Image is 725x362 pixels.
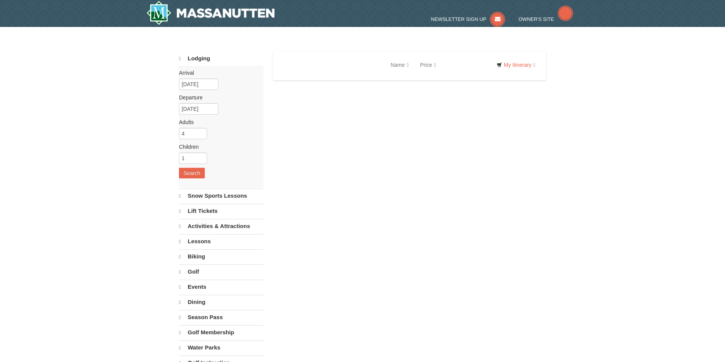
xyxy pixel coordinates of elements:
a: Lodging [179,52,264,66]
a: Golf [179,264,264,279]
a: Owner's Site [519,16,573,22]
img: Massanutten Resort Logo [146,1,275,25]
a: Events [179,280,264,294]
label: Children [179,143,258,151]
a: Dining [179,295,264,309]
a: Biking [179,249,264,264]
span: Owner's Site [519,16,554,22]
a: Name [385,57,414,72]
a: My Itinerary [492,59,540,71]
a: Golf Membership [179,325,264,340]
span: Newsletter Sign Up [431,16,486,22]
a: Price [414,57,442,72]
a: Newsletter Sign Up [431,16,505,22]
button: Search [179,168,205,178]
label: Adults [179,118,258,126]
a: Water Parks [179,340,264,355]
a: Snow Sports Lessons [179,189,264,203]
a: Activities & Attractions [179,219,264,233]
a: Lessons [179,234,264,249]
label: Departure [179,94,258,101]
a: Lift Tickets [179,204,264,218]
label: Arrival [179,69,258,77]
a: Season Pass [179,310,264,324]
a: Massanutten Resort [146,1,275,25]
